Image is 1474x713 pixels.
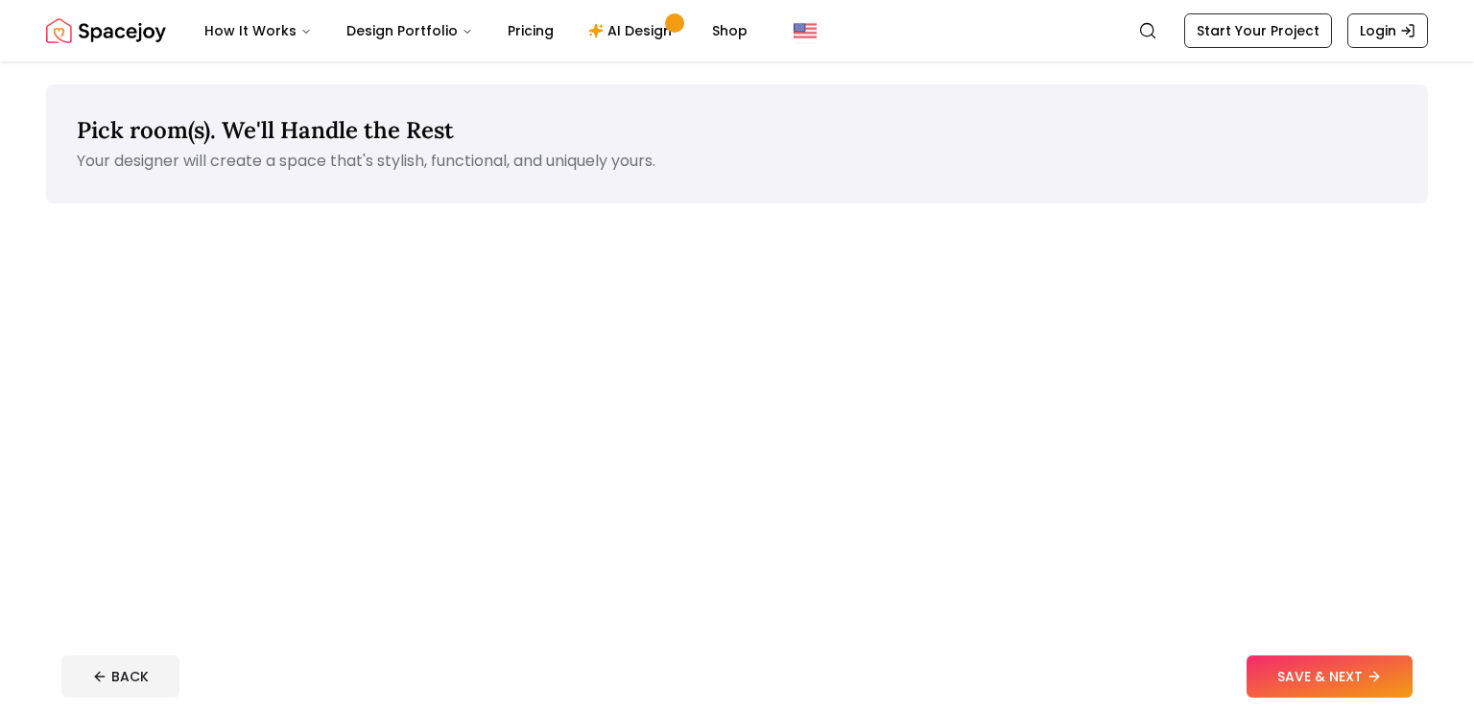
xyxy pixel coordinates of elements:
[1184,13,1332,48] a: Start Your Project
[189,12,327,50] button: How It Works
[61,655,179,698] button: BACK
[331,12,488,50] button: Design Portfolio
[77,115,454,145] span: Pick room(s). We'll Handle the Rest
[189,12,763,50] nav: Main
[77,150,1397,173] p: Your designer will create a space that's stylish, functional, and uniquely yours.
[697,12,763,50] a: Shop
[492,12,569,50] a: Pricing
[1247,655,1413,698] button: SAVE & NEXT
[573,12,693,50] a: AI Design
[46,12,166,50] a: Spacejoy
[794,19,817,42] img: United States
[46,12,166,50] img: Spacejoy Logo
[1347,13,1428,48] a: Login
